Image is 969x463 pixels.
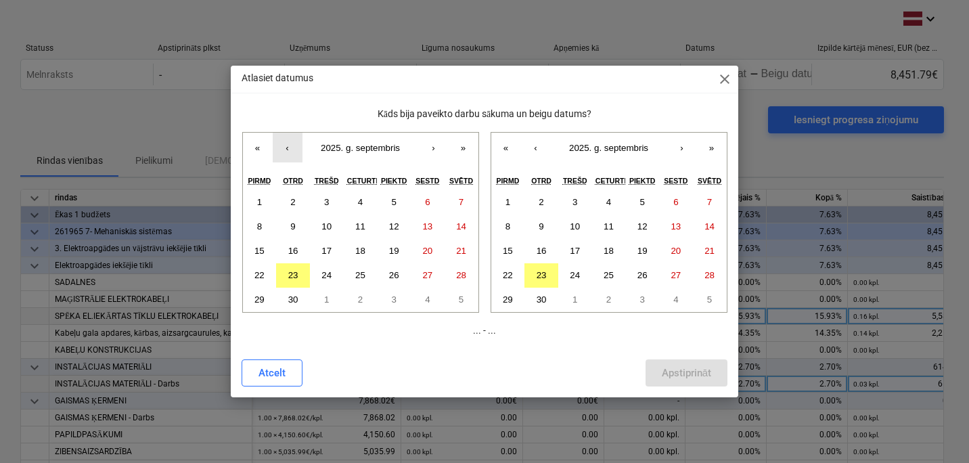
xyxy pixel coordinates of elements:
[355,246,365,256] abbr: 2025. gada 18. septembris
[673,197,678,207] abbr: 2025. gada 6. septembris
[503,246,513,256] abbr: 2025. gada 15. septembris
[707,294,712,305] abbr: 2025. gada 5. oktobris
[415,177,439,185] abbr: Sestdiena
[310,239,344,263] button: 2025. gada 17. septembris
[558,288,592,312] button: 2025. gada 1. oktobris
[539,197,543,207] abbr: 2025. gada 2. septembris
[625,190,659,215] button: 2025. gada 5. septembris
[456,221,466,231] abbr: 2025. gada 14. septembris
[667,133,697,162] button: ›
[524,288,558,312] button: 2025. gada 30. septembris
[310,215,344,239] button: 2025. gada 10. septembris
[491,263,525,288] button: 2025. gada 22. septembris
[505,197,510,207] abbr: 2025. gada 1. septembris
[242,324,727,338] p: ... - ...
[377,215,411,239] button: 2025. gada 12. septembris
[321,270,332,280] abbr: 2025. gada 24. septembris
[659,288,693,312] button: 2025. gada 4. oktobris
[671,270,681,280] abbr: 2025. gada 27. septembris
[671,221,681,231] abbr: 2025. gada 13. septembris
[637,246,648,256] abbr: 2025. gada 19. septembris
[243,133,273,162] button: «
[673,294,678,305] abbr: 2025. gada 4. oktobris
[321,143,400,153] span: 2025. g. septembris
[411,239,445,263] button: 2025. gada 20. septembris
[324,197,329,207] abbr: 2025. gada 3. septembris
[563,177,587,185] abbr: Trešdiena
[558,215,592,239] button: 2025. gada 10. septembris
[592,190,626,215] button: 2025. gada 4. septembris
[257,197,262,207] abbr: 2025. gada 1. septembris
[310,190,344,215] button: 2025. gada 3. septembris
[537,246,547,256] abbr: 2025. gada 16. septembris
[425,294,430,305] abbr: 2025. gada 4. oktobris
[595,177,629,185] abbr: Ceturtdiena
[496,177,519,185] abbr: Pirmdiena
[537,270,547,280] abbr: 2025. gada 23. septembris
[558,263,592,288] button: 2025. gada 24. septembris
[422,246,432,256] abbr: 2025. gada 20. septembris
[243,263,277,288] button: 2025. gada 22. septembris
[558,190,592,215] button: 2025. gada 3. septembris
[639,197,644,207] abbr: 2025. gada 5. septembris
[524,239,558,263] button: 2025. gada 16. septembris
[243,239,277,263] button: 2025. gada 15. septembris
[491,133,521,162] button: «
[459,197,464,207] abbr: 2025. gada 7. septembris
[570,270,580,280] abbr: 2025. gada 24. septembris
[257,221,262,231] abbr: 2025. gada 8. septembris
[659,263,693,288] button: 2025. gada 27. septembris
[524,263,558,288] button: 2025. gada 23. septembris
[625,288,659,312] button: 2025. gada 3. oktobris
[243,190,277,215] button: 2025. gada 1. septembris
[704,270,715,280] abbr: 2025. gada 28. septembris
[411,190,445,215] button: 2025. gada 6. septembris
[344,239,378,263] button: 2025. gada 18. septembris
[389,270,399,280] abbr: 2025. gada 26. septembris
[592,263,626,288] button: 2025. gada 25. septembris
[254,270,265,280] abbr: 2025. gada 22. septembris
[445,190,478,215] button: 2025. gada 7. septembris
[389,246,399,256] abbr: 2025. gada 19. septembris
[570,246,580,256] abbr: 2025. gada 17. septembris
[456,270,466,280] abbr: 2025. gada 28. septembris
[558,239,592,263] button: 2025. gada 17. septembris
[524,215,558,239] button: 2025. gada 9. septembris
[445,239,478,263] button: 2025. gada 21. septembris
[693,190,727,215] button: 2025. gada 7. septembris
[302,133,419,162] button: 2025. g. septembris
[659,215,693,239] button: 2025. gada 13. septembris
[381,177,407,185] abbr: Piektdiena
[445,288,478,312] button: 2025. gada 5. oktobris
[491,215,525,239] button: 2025. gada 8. septembris
[505,221,510,231] abbr: 2025. gada 8. septembris
[491,239,525,263] button: 2025. gada 15. septembris
[391,294,396,305] abbr: 2025. gada 3. oktobris
[693,239,727,263] button: 2025. gada 21. septembris
[310,263,344,288] button: 2025. gada 24. septembris
[606,294,611,305] abbr: 2025. gada 2. oktobris
[664,177,688,185] abbr: Sestdiena
[592,215,626,239] button: 2025. gada 11. septembris
[315,177,339,185] abbr: Trešdiena
[625,263,659,288] button: 2025. gada 26. septembris
[693,215,727,239] button: 2025. gada 14. septembris
[288,270,298,280] abbr: 2025. gada 23. septembris
[503,294,513,305] abbr: 2025. gada 29. septembris
[411,215,445,239] button: 2025. gada 13. septembris
[604,246,614,256] abbr: 2025. gada 18. septembris
[344,288,378,312] button: 2025. gada 2. oktobris
[537,294,547,305] abbr: 2025. gada 30. septembris
[707,197,712,207] abbr: 2025. gada 7. septembris
[283,177,303,185] abbr: Otrdiena
[276,190,310,215] button: 2025. gada 2. septembris
[377,239,411,263] button: 2025. gada 19. septembris
[671,246,681,256] abbr: 2025. gada 20. septembris
[321,221,332,231] abbr: 2025. gada 10. septembris
[521,133,551,162] button: ‹
[242,107,727,121] p: Kāds bija paveikto darbu sākuma un beigu datums?
[629,177,656,185] abbr: Piektdiena
[625,239,659,263] button: 2025. gada 19. septembris
[604,270,614,280] abbr: 2025. gada 25. septembris
[242,71,313,85] p: Atlasiet datumus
